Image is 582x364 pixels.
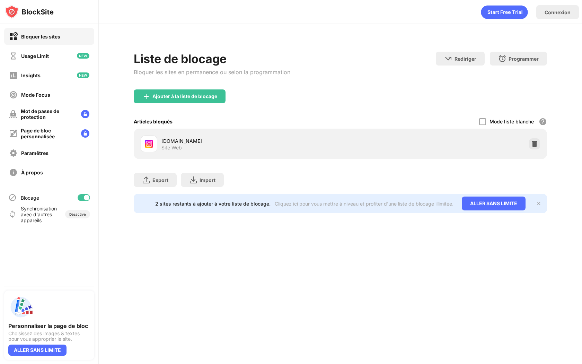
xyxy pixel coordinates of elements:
[21,150,48,156] div: Paramêtres
[21,128,76,139] div: Page de bloc personnalisée
[134,52,290,66] div: Liste de blocage
[134,119,173,124] div: Articles bloqués
[161,145,182,151] div: Site Web
[152,94,217,99] div: Ajouter à la liste de blocage
[545,9,571,15] div: Connexion
[9,90,18,99] img: focus-off.svg
[9,168,18,177] img: about-off.svg
[21,34,60,40] div: Bloquer les sites
[8,345,67,356] div: ALLER SANS LIMITE
[77,72,89,78] img: new-icon.svg
[5,5,54,19] img: logo-blocksite.svg
[9,110,17,118] img: password-protection-off.svg
[21,53,49,59] div: Usage Limit
[155,201,271,207] div: 2 sites restants à ajouter à votre liste de blocage.
[8,210,17,218] img: sync-icon.svg
[9,129,17,138] img: customize-block-page-off.svg
[21,170,43,175] div: À propos
[77,53,89,59] img: new-icon.svg
[152,177,168,183] div: Export
[481,5,528,19] div: animation
[9,32,18,41] img: block-on.svg
[9,71,18,80] img: insights-off.svg
[81,129,89,138] img: lock-menu.svg
[8,322,90,329] div: Personnaliser la page de bloc
[455,56,476,62] div: Rediriger
[21,72,41,78] div: Insights
[145,140,153,148] img: favicons
[161,137,341,145] div: [DOMAIN_NAME]
[8,193,17,202] img: blocking-icon.svg
[9,149,18,157] img: settings-off.svg
[134,69,290,76] div: Bloquer les sites en permanence ou selon la programmation
[9,52,18,60] img: time-usage-off.svg
[8,295,33,320] img: push-custom-page.svg
[21,92,50,98] div: Mode Focus
[21,195,39,201] div: Blocage
[21,108,76,120] div: Mot de passe de protection
[81,110,89,118] img: lock-menu.svg
[8,331,90,342] div: Choisissez des images & textes pour vous approprier le site.
[275,201,453,207] div: Cliquez ici pour vous mettre à niveau et profiter d'une liste de blocage illimitée.
[536,201,541,206] img: x-button.svg
[69,212,86,216] div: Désactivé
[200,177,215,183] div: Import
[490,119,534,124] div: Mode liste blanche
[21,206,56,223] div: Synchronisation avec d'autres appareils
[462,197,526,210] div: ALLER SANS LIMITE
[509,56,539,62] div: Programmer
